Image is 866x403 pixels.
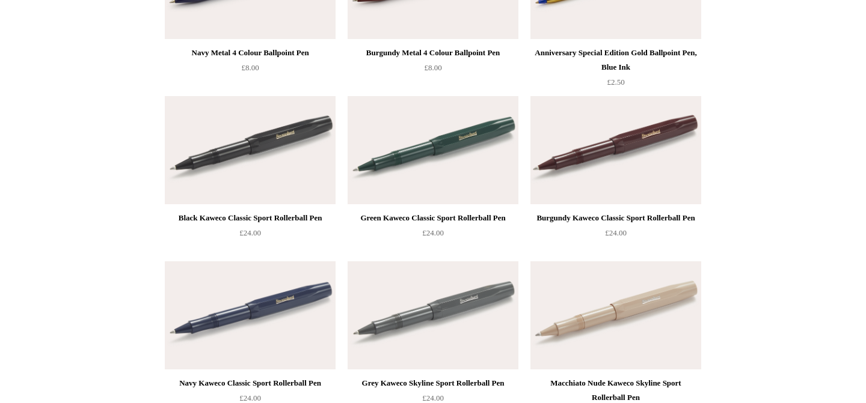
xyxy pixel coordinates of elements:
a: Navy Kaweco Classic Sport Rollerball Pen Navy Kaweco Classic Sport Rollerball Pen [165,261,336,369]
div: Grey Kaweco Skyline Sport Rollerball Pen [351,376,515,390]
div: Navy Kaweco Classic Sport Rollerball Pen [168,376,333,390]
a: Burgundy Kaweco Classic Sport Rollerball Pen £24.00 [530,211,701,260]
img: Black Kaweco Classic Sport Rollerball Pen [165,96,336,204]
span: £24.00 [422,228,444,237]
a: Burgundy Kaweco Classic Sport Rollerball Pen Burgundy Kaweco Classic Sport Rollerball Pen [530,96,701,204]
div: Burgundy Metal 4 Colour Ballpoint Pen [351,46,515,60]
div: Navy Metal 4 Colour Ballpoint Pen [168,46,333,60]
a: Anniversary Special Edition Gold Ballpoint Pen, Blue Ink £2.50 [530,46,701,95]
div: Anniversary Special Edition Gold Ballpoint Pen, Blue Ink [533,46,698,74]
span: £24.00 [422,393,444,402]
img: Navy Kaweco Classic Sport Rollerball Pen [165,261,336,369]
a: Grey Kaweco Skyline Sport Rollerball Pen Grey Kaweco Skyline Sport Rollerball Pen [348,261,518,369]
span: £8.00 [241,63,259,72]
span: £8.00 [424,63,441,72]
img: Grey Kaweco Skyline Sport Rollerball Pen [348,261,518,369]
a: Burgundy Metal 4 Colour Ballpoint Pen £8.00 [348,46,518,95]
a: Green Kaweco Classic Sport Rollerball Pen Green Kaweco Classic Sport Rollerball Pen [348,96,518,204]
div: Black Kaweco Classic Sport Rollerball Pen [168,211,333,225]
div: Burgundy Kaweco Classic Sport Rollerball Pen [533,211,698,225]
a: Green Kaweco Classic Sport Rollerball Pen £24.00 [348,211,518,260]
a: Black Kaweco Classic Sport Rollerball Pen £24.00 [165,211,336,260]
img: Burgundy Kaweco Classic Sport Rollerball Pen [530,96,701,204]
img: Macchiato Nude Kaweco Skyline Sport Rollerball Pen [530,261,701,369]
span: £24.00 [239,228,261,237]
span: £24.00 [605,228,627,237]
a: Macchiato Nude Kaweco Skyline Sport Rollerball Pen Macchiato Nude Kaweco Skyline Sport Rollerball... [530,261,701,369]
span: £2.50 [607,77,624,86]
img: Green Kaweco Classic Sport Rollerball Pen [348,96,518,204]
div: Green Kaweco Classic Sport Rollerball Pen [351,211,515,225]
a: Navy Metal 4 Colour Ballpoint Pen £8.00 [165,46,336,95]
a: Black Kaweco Classic Sport Rollerball Pen Black Kaweco Classic Sport Rollerball Pen [165,96,336,204]
span: £24.00 [239,393,261,402]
